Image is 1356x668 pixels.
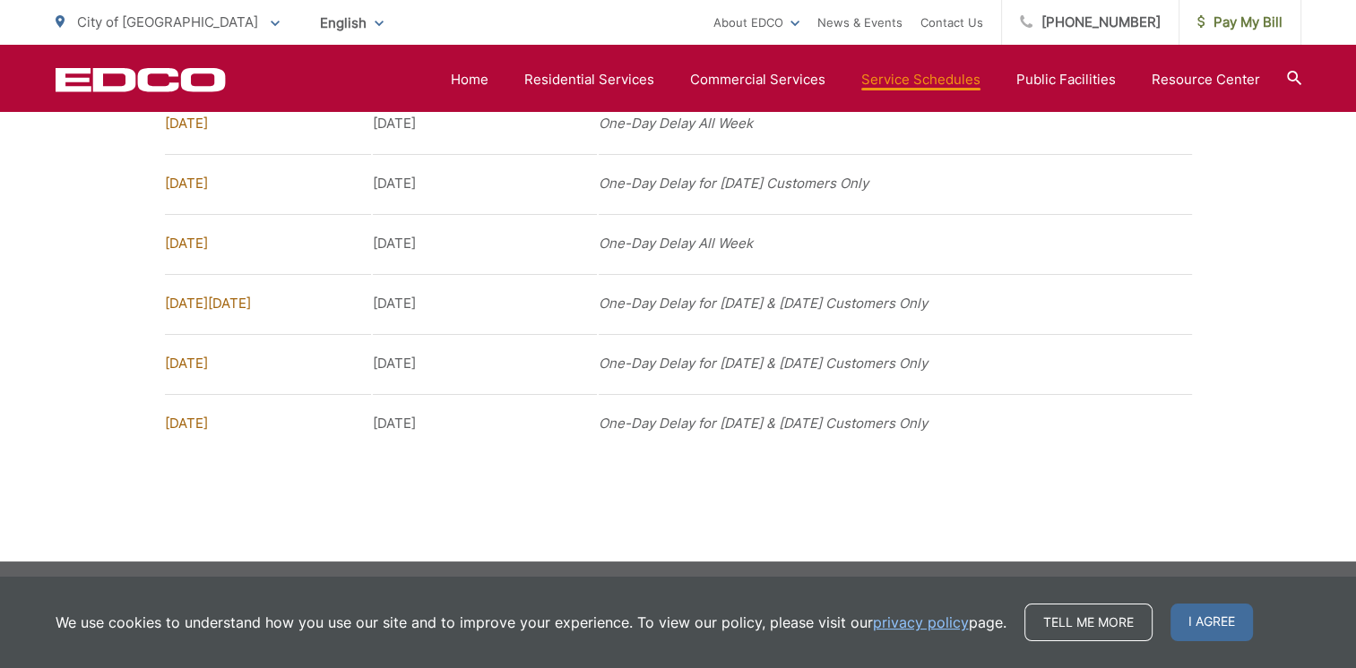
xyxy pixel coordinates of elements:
span: Pay My Bill [1197,12,1283,33]
a: Contact Us [920,12,983,33]
td: [DATE] [165,154,371,212]
td: One-Day Delay for [DATE] & [DATE] Customers Only [599,274,1192,332]
p: We use cookies to understand how you use our site and to improve your experience. To view our pol... [56,612,1006,633]
td: [DATE][DATE] [165,274,371,332]
a: EDCD logo. Return to the homepage. [56,67,226,92]
td: [DATE] [165,214,371,272]
td: [DATE] [165,394,371,452]
td: [DATE] [165,334,371,392]
span: English [307,7,397,39]
td: One-Day Delay for [DATE] Customers Only [599,154,1192,212]
a: Home [451,69,488,90]
span: City of [GEOGRAPHIC_DATA] [77,13,258,30]
td: [DATE] [373,394,597,452]
td: [DATE] [373,94,597,152]
a: Resource Center [1152,69,1260,90]
a: Service Schedules [861,69,980,90]
td: One-Day Delay All Week [599,94,1192,152]
td: [DATE] [165,94,371,152]
a: Public Facilities [1016,69,1116,90]
td: [DATE] [373,214,597,272]
td: [DATE] [373,274,597,332]
td: One-Day Delay All Week [599,214,1192,272]
a: News & Events [817,12,903,33]
a: About EDCO [713,12,799,33]
td: [DATE] [373,154,597,212]
td: One-Day Delay for [DATE] & [DATE] Customers Only [599,334,1192,392]
a: Residential Services [524,69,654,90]
td: [DATE] [373,334,597,392]
a: privacy policy [873,612,969,633]
a: Commercial Services [690,69,825,90]
td: One-Day Delay for [DATE] & [DATE] Customers Only [599,394,1192,452]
